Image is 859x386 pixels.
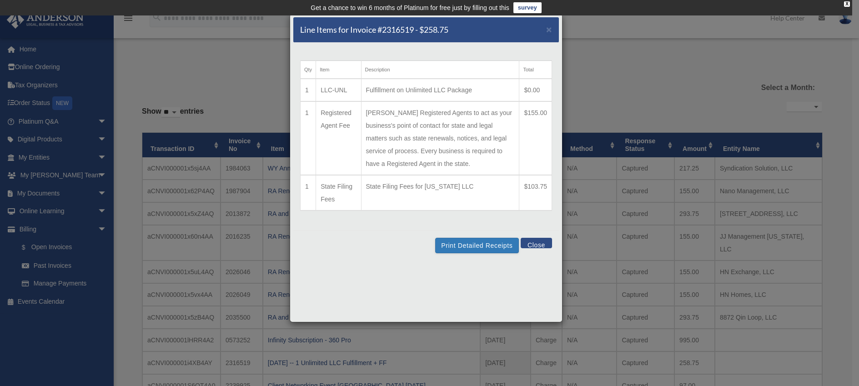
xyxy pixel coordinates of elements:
th: Item [316,61,361,79]
h5: Line Items for Invoice #2316519 - $258.75 [300,24,448,35]
th: Description [361,61,519,79]
div: Get a chance to win 6 months of Platinum for free just by filling out this [311,2,509,13]
button: Close [546,25,552,34]
td: LLC-UNL [316,79,361,101]
td: 1 [301,79,316,101]
td: State Filing Fees for [US_STATE] LLC [361,175,519,211]
td: $103.75 [519,175,552,211]
button: Close [521,238,552,248]
td: $155.00 [519,101,552,175]
td: $0.00 [519,79,552,101]
span: × [546,24,552,35]
td: 1 [301,101,316,175]
button: Print Detailed Receipts [435,238,518,253]
div: close [844,1,850,7]
td: Registered Agent Fee [316,101,361,175]
a: survey [513,2,542,13]
td: State Filing Fees [316,175,361,211]
td: [PERSON_NAME] Registered Agents to act as your business's point of contact for state and legal ma... [361,101,519,175]
th: Qty [301,61,316,79]
td: Fulfillment on Unlimited LLC Package [361,79,519,101]
th: Total [519,61,552,79]
td: 1 [301,175,316,211]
